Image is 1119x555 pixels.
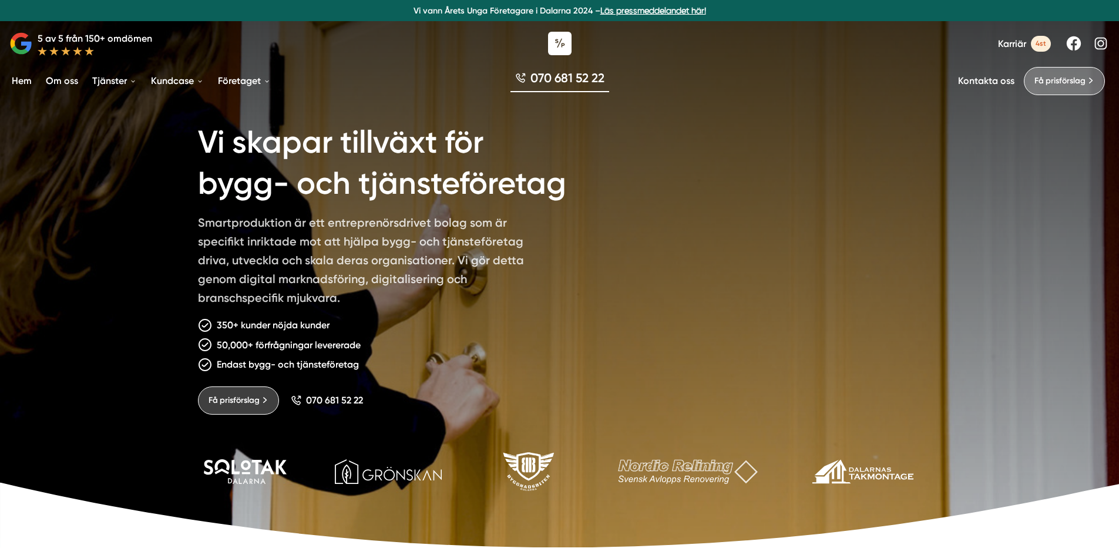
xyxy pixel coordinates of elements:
p: 50,000+ förfrågningar levererade [217,338,361,352]
p: Endast bygg- och tjänsteföretag [217,357,359,372]
a: Kundcase [149,66,206,96]
span: Få prisförslag [1034,75,1086,88]
span: Karriär [998,38,1026,49]
p: 5 av 5 från 150+ omdömen [38,31,152,46]
a: 070 681 52 22 [510,69,609,92]
a: Läs pressmeddelandet här! [600,6,706,15]
a: Få prisförslag [1024,67,1105,95]
span: 070 681 52 22 [306,395,363,406]
a: Om oss [43,66,80,96]
a: 070 681 52 22 [291,395,363,406]
p: Smartproduktion är ett entreprenörsdrivet bolag som är specifikt inriktade mot att hjälpa bygg- o... [198,213,536,312]
a: Kontakta oss [958,75,1014,86]
p: Vi vann Årets Unga Företagare i Dalarna 2024 – [5,5,1114,16]
a: Företaget [216,66,273,96]
a: Hem [9,66,34,96]
p: 350+ kunder nöjda kunder [217,318,330,332]
span: Få prisförslag [209,394,260,407]
a: Få prisförslag [198,386,279,415]
a: Karriär 4st [998,36,1051,52]
a: Tjänster [90,66,139,96]
span: 070 681 52 22 [530,69,604,86]
span: 4st [1031,36,1051,52]
h1: Vi skapar tillväxt för bygg- och tjänsteföretag [198,108,609,213]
